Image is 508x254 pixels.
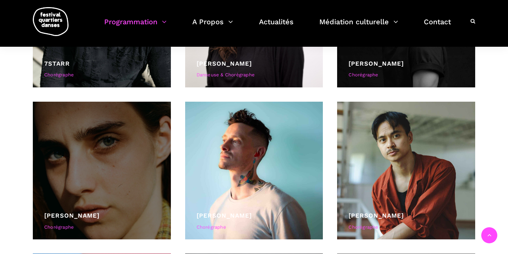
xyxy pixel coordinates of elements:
a: [PERSON_NAME] [349,212,404,219]
div: Chorégraphe [44,71,159,79]
a: 7starr [44,60,70,67]
div: Chorégraphe [349,224,464,231]
a: Médiation culturelle [319,16,398,37]
div: Chorégraphe [349,71,464,79]
div: Chorégraphe [197,224,312,231]
a: [PERSON_NAME] [197,212,252,219]
a: [PERSON_NAME] [349,60,404,67]
div: Danseuse & Chorégraphe [197,71,312,79]
a: Actualités [259,16,294,37]
img: logo-fqd-med [33,7,68,36]
a: [PERSON_NAME] [44,212,100,219]
a: Programmation [104,16,167,37]
a: A Propos [192,16,233,37]
div: Chorégraphe [44,224,159,231]
a: [PERSON_NAME] [197,60,252,67]
a: Contact [424,16,451,37]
